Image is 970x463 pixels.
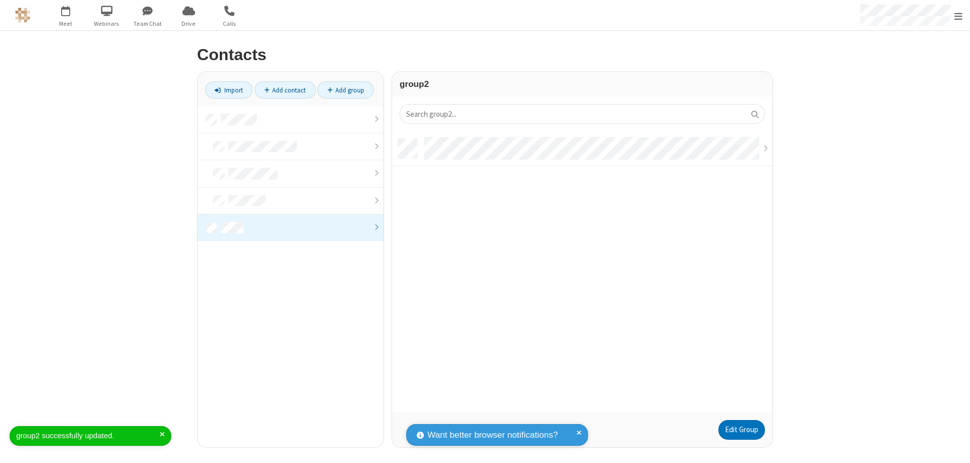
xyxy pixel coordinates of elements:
img: QA Selenium DO NOT DELETE OR CHANGE [15,8,30,23]
div: grid [392,131,772,412]
span: Want better browser notifications? [427,429,558,442]
a: Add contact [255,81,316,99]
a: Add group [317,81,374,99]
a: Edit Group [718,420,765,440]
span: Meet [47,19,85,28]
span: Calls [211,19,249,28]
iframe: Chat [945,437,962,456]
input: Search group2... [400,104,765,124]
span: Webinars [88,19,126,28]
a: Import [205,81,253,99]
span: Team Chat [129,19,167,28]
h3: group2 [400,79,765,89]
h2: Contacts [197,46,773,64]
span: Drive [170,19,208,28]
div: group2 successfully updated. [16,430,160,442]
